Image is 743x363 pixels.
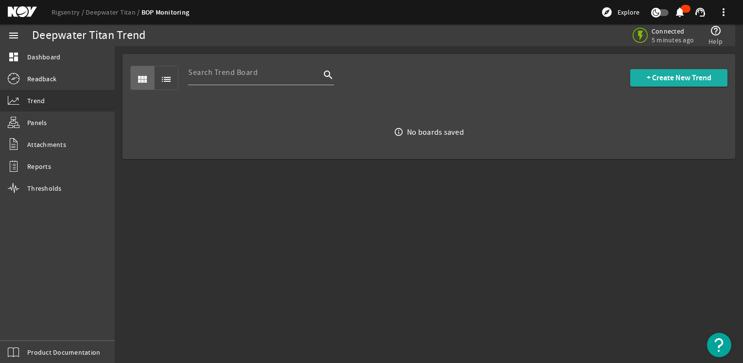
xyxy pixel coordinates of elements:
input: Search Trend Board [188,67,320,78]
span: + Create New Trend [647,73,711,83]
span: Thresholds [27,183,62,193]
mat-icon: menu [8,30,19,41]
span: Panels [27,118,47,127]
a: Deepwater Titan [86,8,142,17]
mat-icon: help_outline [710,25,722,36]
mat-icon: list [160,73,172,85]
span: Dashboard [27,52,60,62]
span: Help [708,36,723,46]
span: Product Documentation [27,347,100,357]
button: + Create New Trend [630,69,727,87]
mat-icon: explore [601,6,613,18]
mat-icon: support_agent [694,6,706,18]
span: Attachments [27,140,66,149]
span: Readback [27,74,56,84]
mat-icon: view_module [137,73,148,85]
span: Trend [27,96,45,106]
span: 5 minutes ago [652,36,694,44]
span: Reports [27,162,51,171]
span: Connected [652,27,694,36]
a: BOP Monitoring [142,8,190,17]
button: more_vert [712,0,735,24]
a: Rigsentry [52,8,86,17]
i: info_outline [394,127,404,137]
mat-icon: dashboard [8,51,19,63]
div: No boards saved [407,127,464,137]
button: Explore [597,4,643,20]
span: Explore [618,7,639,17]
button: Open Resource Center [707,333,731,357]
mat-icon: notifications [674,6,686,18]
i: search [322,69,334,81]
div: Deepwater Titan Trend [32,31,145,40]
